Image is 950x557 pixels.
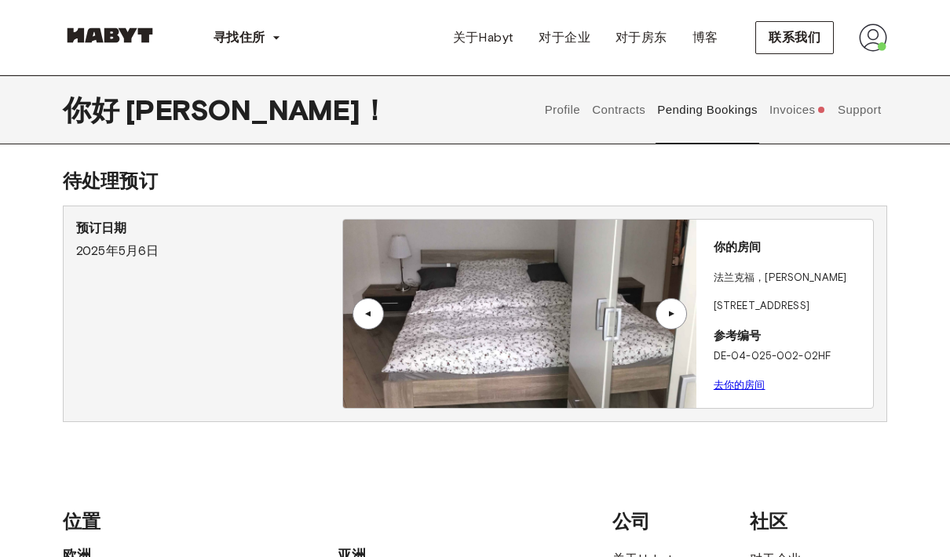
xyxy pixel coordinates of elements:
font: 对于企业 [539,30,590,45]
button: Support [835,75,883,144]
a: 去你的房间 [714,379,765,391]
font: 预订日期 [76,220,127,235]
font: 社区 [750,510,787,533]
font: 寻找住所 [214,30,265,45]
button: 寻找住所 [201,22,294,53]
a: 对于房东 [603,22,680,53]
font: ▲ [667,309,678,319]
font: DE-04-025-002-02HF [714,350,831,362]
a: 关于Habyt [440,22,527,53]
font: ▲ [361,309,373,319]
font: [STREET_ADDRESS] [714,300,809,311]
button: Invoices [767,75,828,144]
font: 参考编号 [714,329,762,343]
button: Profile [543,75,583,144]
button: 联系我们 [755,21,834,54]
font: 博客 [692,30,718,45]
font: 关于Habyt [453,30,514,45]
button: Pending Bookings [656,75,760,144]
a: 对于企业 [526,22,603,53]
img: 哈比特 [63,27,157,43]
font: 联系我们 [769,30,820,45]
font: 你的房间 [714,240,762,254]
a: 博客 [680,22,731,53]
font: [PERSON_NAME] [126,93,360,127]
font: 位置 [63,510,100,533]
font: 对于房东 [616,30,667,45]
img: 房间图片 [343,220,696,408]
button: Contracts [590,75,648,144]
font: 你好 [63,93,119,127]
div: 用户资料标签 [539,75,887,144]
font: 法兰克福 [714,271,755,283]
font: 2025年5月6日 [76,243,159,258]
font: 待处理预订 [63,169,158,192]
font: ，[PERSON_NAME] [755,271,846,283]
font: 公司 [612,510,650,533]
img: 头像 [859,24,887,52]
font: ！ [360,93,389,127]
